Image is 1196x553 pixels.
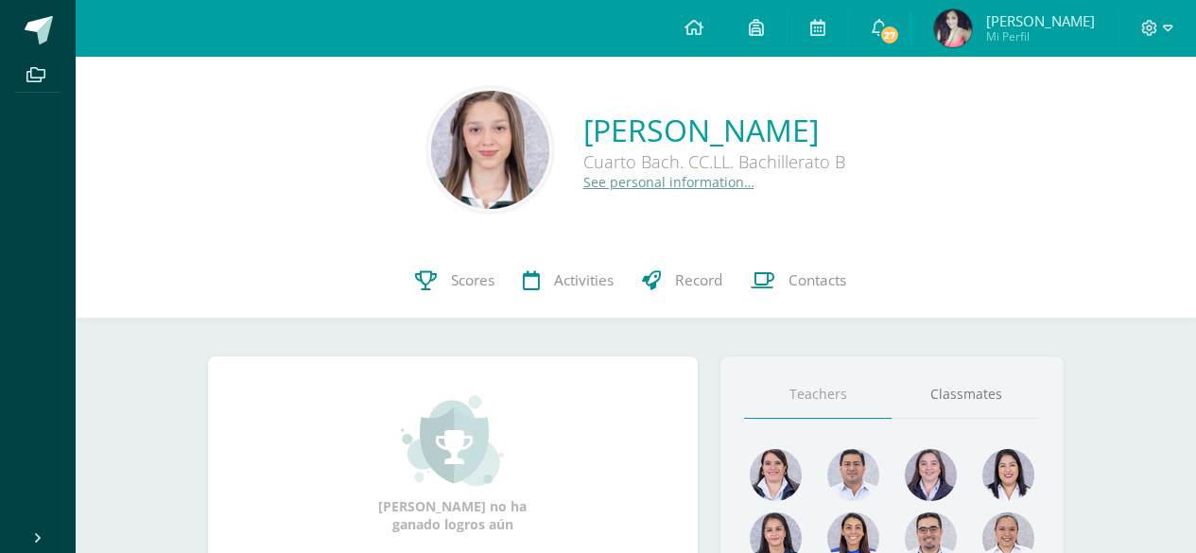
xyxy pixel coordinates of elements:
[583,150,845,173] div: Cuarto Bach. CC.LL. Bachillerato B
[986,11,1095,30] span: [PERSON_NAME]
[892,371,1040,419] a: Classmates
[509,243,628,319] a: Activities
[986,28,1095,44] span: Mi Perfil
[879,25,900,45] span: 27
[675,270,722,290] span: Record
[583,110,845,150] a: [PERSON_NAME]
[789,270,846,290] span: Contacts
[737,243,860,319] a: Contacts
[401,243,509,319] a: Scores
[451,270,494,290] span: Scores
[401,393,504,488] img: achievement_small.png
[750,449,802,501] img: 5b1461e84b32f3e9a12355c7ee942746.png
[358,393,547,533] div: [PERSON_NAME] no ha ganado logros aún
[583,173,754,191] a: See personal information…
[827,449,879,501] img: 9a0812c6f881ddad7942b4244ed4a083.png
[431,91,549,209] img: ad96aa4cd8213d9289481c1d4e7b439b.png
[982,449,1034,501] img: 0580b9beee8b50b4e2a2441e05bb36d6.png
[628,243,737,319] a: Record
[554,270,614,290] span: Activities
[905,449,957,501] img: c3579e79d07ed16708d7cededde04bff.png
[744,371,893,419] a: Teachers
[934,9,972,47] img: d686daa607961b8b187ff7fdc61e0d8f.png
